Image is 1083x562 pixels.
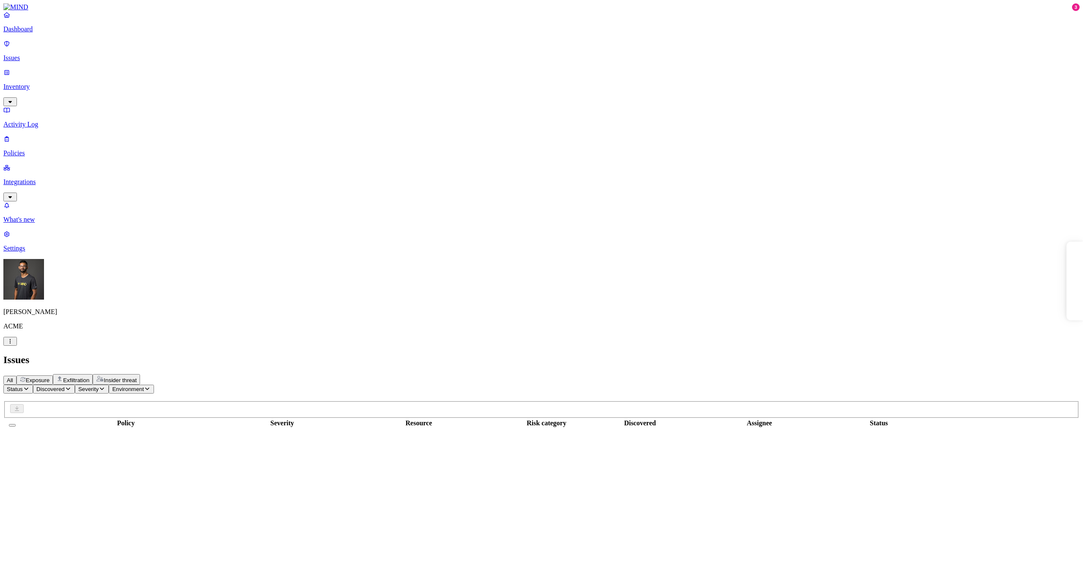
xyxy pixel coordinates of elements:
[7,377,13,383] span: All
[3,135,1080,157] a: Policies
[3,11,1080,33] a: Dashboard
[3,178,1080,186] p: Integrations
[36,386,65,392] span: Discovered
[9,424,16,427] button: Select all
[3,40,1080,62] a: Issues
[3,83,1080,91] p: Inventory
[3,164,1080,200] a: Integrations
[334,419,503,427] div: Resource
[3,3,1080,11] a: MIND
[828,419,929,427] div: Status
[3,230,1080,252] a: Settings
[3,322,1080,330] p: ACME
[63,377,89,383] span: Exfiltration
[104,377,137,383] span: Insider threat
[3,308,1080,316] p: [PERSON_NAME]
[3,69,1080,105] a: Inventory
[112,386,144,392] span: Environment
[3,216,1080,223] p: What's new
[3,259,44,300] img: Amit Cohen
[3,3,28,11] img: MIND
[692,419,827,427] div: Assignee
[3,245,1080,252] p: Settings
[7,386,23,392] span: Status
[3,149,1080,157] p: Policies
[232,419,333,427] div: Severity
[3,54,1080,62] p: Issues
[3,106,1080,128] a: Activity Log
[22,419,230,427] div: Policy
[3,354,1080,366] h2: Issues
[590,419,690,427] div: Discovered
[3,25,1080,33] p: Dashboard
[505,419,588,427] div: Risk category
[3,121,1080,128] p: Activity Log
[26,377,49,383] span: Exposure
[3,201,1080,223] a: What's new
[78,386,99,392] span: Severity
[1072,3,1080,11] div: 3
